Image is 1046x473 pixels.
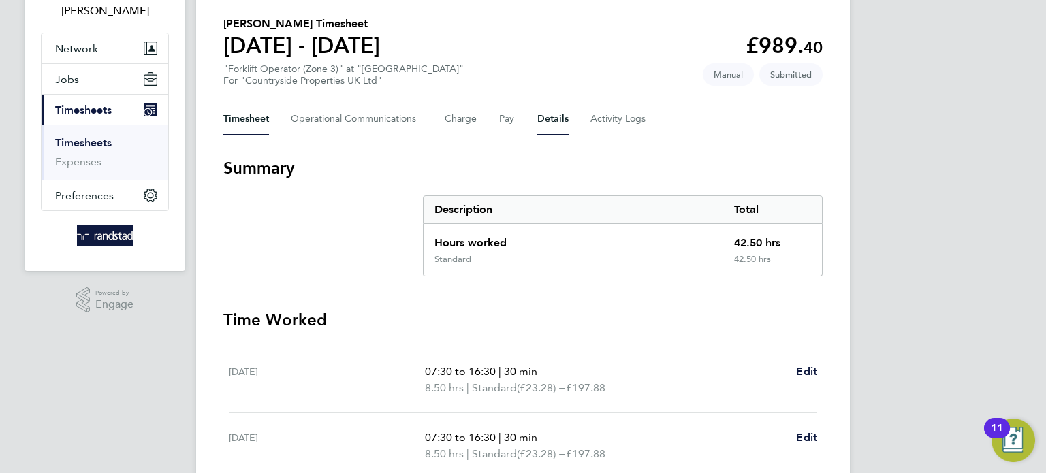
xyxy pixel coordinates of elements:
[425,365,496,378] span: 07:30 to 16:30
[95,299,133,310] span: Engage
[796,429,817,446] a: Edit
[796,431,817,444] span: Edit
[466,381,469,394] span: |
[425,431,496,444] span: 07:30 to 16:30
[76,287,134,313] a: Powered byEngage
[223,157,823,179] h3: Summary
[424,196,723,223] div: Description
[434,254,471,265] div: Standard
[723,196,822,223] div: Total
[504,431,537,444] span: 30 min
[796,363,817,380] a: Edit
[566,381,605,394] span: £197.88
[41,225,169,246] a: Go to home page
[77,225,133,246] img: randstad-logo-retina.png
[472,380,517,396] span: Standard
[223,75,464,86] div: For "Countryside Properties UK Ltd"
[55,155,101,168] a: Expenses
[42,180,168,210] button: Preferences
[425,381,464,394] span: 8.50 hrs
[759,63,823,86] span: This timesheet is Submitted.
[41,3,169,19] span: Hollie Furby
[229,429,425,462] div: [DATE]
[703,63,754,86] span: This timesheet was manually created.
[223,16,380,32] h2: [PERSON_NAME] Timesheet
[55,42,98,55] span: Network
[746,33,823,59] app-decimal: £989.
[223,32,380,59] h1: [DATE] - [DATE]
[424,224,723,254] div: Hours worked
[991,428,1003,446] div: 11
[95,287,133,299] span: Powered by
[55,136,112,149] a: Timesheets
[504,365,537,378] span: 30 min
[723,224,822,254] div: 42.50 hrs
[566,447,605,460] span: £197.88
[229,363,425,396] div: [DATE]
[223,103,269,135] button: Timesheet
[472,446,517,462] span: Standard
[498,431,501,444] span: |
[804,37,823,57] span: 40
[796,365,817,378] span: Edit
[517,447,566,460] span: (£23.28) =
[42,95,168,125] button: Timesheets
[590,103,648,135] button: Activity Logs
[42,33,168,63] button: Network
[499,103,516,135] button: Pay
[498,365,501,378] span: |
[42,64,168,94] button: Jobs
[223,63,464,86] div: "Forklift Operator (Zone 3)" at "[GEOGRAPHIC_DATA]"
[423,195,823,276] div: Summary
[55,103,112,116] span: Timesheets
[537,103,569,135] button: Details
[723,254,822,276] div: 42.50 hrs
[223,309,823,331] h3: Time Worked
[992,419,1035,462] button: Open Resource Center, 11 new notifications
[55,73,79,86] span: Jobs
[517,381,566,394] span: (£23.28) =
[466,447,469,460] span: |
[291,103,423,135] button: Operational Communications
[42,125,168,180] div: Timesheets
[445,103,477,135] button: Charge
[425,447,464,460] span: 8.50 hrs
[55,189,114,202] span: Preferences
